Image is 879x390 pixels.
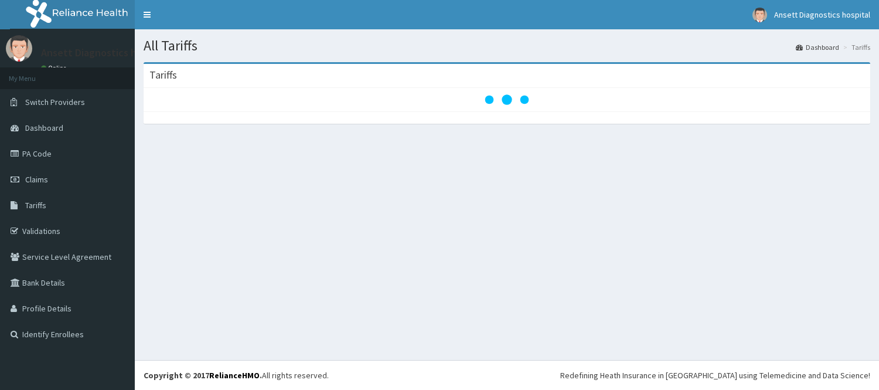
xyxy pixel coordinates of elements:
[209,370,260,381] a: RelianceHMO
[41,64,69,72] a: Online
[6,35,32,62] img: User Image
[483,76,530,123] svg: audio-loading
[25,174,48,185] span: Claims
[144,38,870,53] h1: All Tariffs
[25,97,85,107] span: Switch Providers
[25,200,46,211] span: Tariffs
[135,360,879,390] footer: All rights reserved.
[144,370,262,381] strong: Copyright © 2017 .
[560,369,870,381] div: Redefining Heath Insurance in [GEOGRAPHIC_DATA] using Telemedicine and Data Science!
[752,8,767,22] img: User Image
[41,48,168,58] p: Ansett Diagnostics hospital
[149,70,177,80] h3: Tariffs
[774,9,870,20] span: Ansett Diagnostics hospital
[25,123,63,133] span: Dashboard
[796,42,839,52] a: Dashboard
[840,42,870,52] li: Tariffs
